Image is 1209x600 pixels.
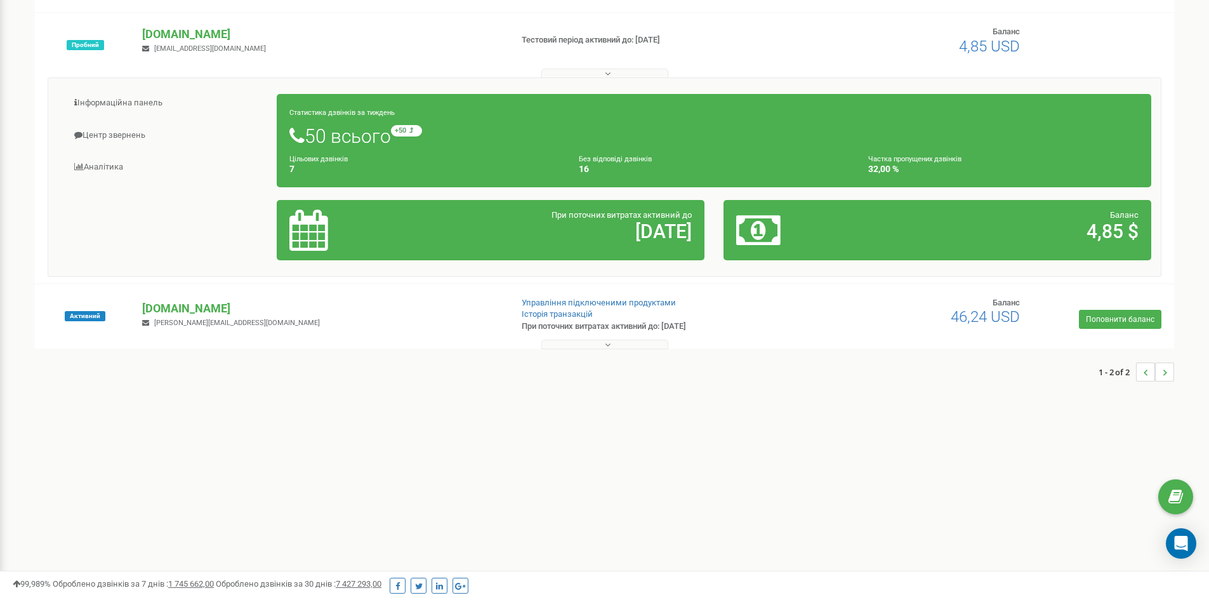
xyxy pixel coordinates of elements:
a: Поповнити баланс [1079,310,1161,329]
h2: [DATE] [430,221,692,242]
span: Баланс [993,27,1020,36]
h4: 32,00 % [868,164,1139,174]
a: Управління підключеними продуктами [522,298,676,307]
span: Баланс [1110,210,1139,220]
u: 7 427 293,00 [336,579,381,589]
span: 99,989% [13,579,51,589]
h2: 4,85 $ [876,221,1139,242]
span: Активний [65,311,105,321]
small: Статистика дзвінків за тиждень [289,109,395,117]
a: Аналiтика [58,152,277,183]
a: Історія транзакцій [522,309,593,319]
div: Open Intercom Messenger [1166,528,1196,559]
h4: 7 [289,164,560,174]
span: Оброблено дзвінків за 7 днів : [53,579,214,589]
small: +50 [391,125,422,137]
h4: 16 [579,164,849,174]
span: 46,24 USD [951,308,1020,326]
small: Частка пропущених дзвінків [868,155,961,163]
span: [EMAIL_ADDRESS][DOMAIN_NAME] [154,44,266,53]
span: При поточних витратах активний до [552,210,692,220]
span: Оброблено дзвінків за 30 днів : [216,579,381,589]
nav: ... [1099,350,1174,394]
small: Цільових дзвінків [289,155,348,163]
p: При поточних витратах активний до: [DATE] [522,321,786,333]
p: Тестовий період активний до: [DATE] [522,34,786,46]
span: 1 - 2 of 2 [1099,363,1136,382]
p: [DOMAIN_NAME] [142,300,501,317]
a: Інформаційна панель [58,88,277,119]
span: Баланс [993,298,1020,307]
span: Пробний [67,40,104,50]
a: Центр звернень [58,120,277,151]
span: [PERSON_NAME][EMAIL_ADDRESS][DOMAIN_NAME] [154,319,320,327]
span: 4,85 USD [959,37,1020,55]
p: [DOMAIN_NAME] [142,26,501,43]
u: 1 745 662,00 [168,579,214,589]
small: Без відповіді дзвінків [579,155,652,163]
h1: 50 всього [289,125,1139,147]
